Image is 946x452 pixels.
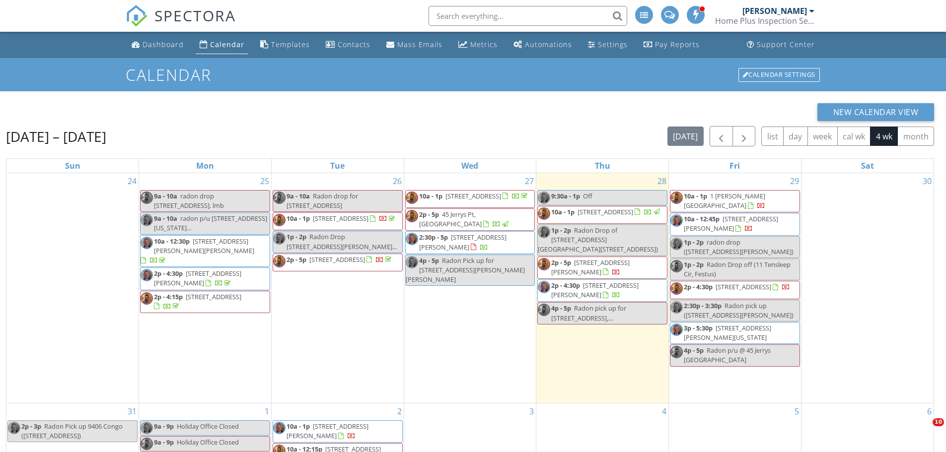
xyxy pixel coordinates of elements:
[667,127,704,146] button: [DATE]
[551,281,580,290] span: 2p - 4:30p
[684,238,794,256] span: radon drop ([STREET_ADDRESS][PERSON_NAME])
[419,192,529,200] a: 10a - 1p [STREET_ADDRESS]
[684,323,771,342] span: [STREET_ADDRESS][PERSON_NAME][US_STATE]
[126,403,139,419] a: Go to August 31, 2025
[584,36,632,54] a: Settings
[328,159,347,173] a: Tuesday
[405,231,535,254] a: 2:30p - 5p [STREET_ADDRESS][PERSON_NAME]
[397,40,442,49] div: Mass Emails
[406,192,418,204] img: 465282637_4017970908484396_5484466362892968319_n_2.jpg
[670,238,683,250] img: circlecropped.png
[126,13,236,34] a: SPECTORA
[783,127,808,146] button: day
[126,66,821,83] h1: Calendar
[141,237,153,249] img: circlecropped.png
[509,36,576,54] a: Automations (Advanced)
[273,214,286,226] img: 465282637_4017970908484396_5484466362892968319_n_2.jpg
[670,192,683,204] img: 465282637_4017970908484396_5484466362892968319_n_2.jpg
[817,103,935,121] button: New Calendar View
[140,267,270,290] a: 2p - 4:30p [STREET_ADDRESS][PERSON_NAME]
[429,6,627,26] input: Search everything...
[419,233,507,251] a: 2:30p - 5p [STREET_ADDRESS][PERSON_NAME]
[395,403,404,419] a: Go to September 2, 2025
[256,36,314,54] a: Templates
[154,438,174,447] span: 9a - 9p
[21,422,123,440] span: Radon Pick up 9406 Congo ([STREET_ADDRESS])
[287,232,306,241] span: 1p - 2p
[737,67,821,83] a: Calendar Settings
[21,422,41,431] span: 2p - 3p
[757,40,815,49] div: Support Center
[419,192,442,200] span: 10a - 1p
[194,159,216,173] a: Monday
[684,323,713,332] span: 3p - 5:30p
[593,159,612,173] a: Thursday
[921,173,934,189] a: Go to August 30, 2025
[538,258,550,270] img: 465282637_4017970908484396_5484466362892968319_n_2.jpg
[684,301,722,310] span: 2:30p - 3:30p
[338,40,370,49] div: Contacts
[684,282,790,291] a: 2p - 4:30p [STREET_ADDRESS]
[669,173,801,403] td: Go to August 29, 2025
[738,68,820,82] div: Calendar Settings
[684,260,791,278] span: Radon Drop off (11 Tensleep Cir, Festus)
[538,226,658,254] span: Radon Drop of [STREET_ADDRESS][GEOGRAPHIC_DATA][STREET_ADDRESS])
[525,40,572,49] div: Automations
[141,192,153,204] img: 465282637_4017970908484396_5484466362892968319_n_2.jpg
[732,126,756,146] button: Next
[287,422,310,431] span: 10a - 1p
[154,214,177,223] span: 9a - 10a
[454,36,502,54] a: Metrics
[154,422,174,431] span: 9a - 9p
[258,173,271,189] a: Go to August 25, 2025
[140,235,270,267] a: 10a - 12:30p [STREET_ADDRESS][PERSON_NAME][PERSON_NAME]
[551,207,661,216] a: 10a - 1p [STREET_ADDRESS]
[309,255,365,264] span: [STREET_ADDRESS]
[445,192,501,200] span: [STREET_ADDRESS]
[177,422,239,431] span: Holiday Office Closed
[551,192,580,200] span: 9:30a - 1p
[273,192,286,204] img: 465282637_4017970908484396_5484466362892968319_n_2.jpg
[807,127,838,146] button: week
[859,159,876,173] a: Saturday
[141,422,153,434] img: circlecropped.png
[793,403,801,419] a: Go to September 5, 2025
[684,301,794,320] span: Radon pick up ([STREET_ADDRESS][PERSON_NAME])
[273,422,286,434] img: circlecropped.png
[271,40,310,49] div: Templates
[537,257,667,279] a: 2p - 5p [STREET_ADDRESS][PERSON_NAME]
[536,173,669,403] td: Go to August 28, 2025
[154,237,254,255] span: [STREET_ADDRESS][PERSON_NAME][PERSON_NAME]
[925,403,934,419] a: Go to September 6, 2025
[128,36,188,54] a: Dashboard
[419,256,439,265] span: 4p - 5p
[273,212,403,230] a: 10a - 1p [STREET_ADDRESS]
[670,346,683,358] img: 465282637_4017970908484396_5484466362892968319_n_2.jpg
[684,214,778,233] span: [STREET_ADDRESS][PERSON_NAME]
[684,192,707,200] span: 10a - 1p
[640,36,704,54] a: Pay Reports
[459,159,480,173] a: Wednesday
[273,420,403,443] a: 10a - 1p [STREET_ADDRESS][PERSON_NAME]
[742,6,807,16] div: [PERSON_NAME]
[139,173,272,403] td: Go to August 25, 2025
[551,258,630,276] a: 2p - 5p [STREET_ADDRESS][PERSON_NAME]
[273,232,286,245] img: circlecropped.png
[186,292,241,301] span: [STREET_ADDRESS]
[141,438,153,450] img: 465282637_4017970908484396_5484466362892968319_n_2.jpg
[870,127,898,146] button: 4 wk
[126,5,147,27] img: The Best Home Inspection Software - Spectora
[140,291,270,313] a: 2p - 4:15p [STREET_ADDRESS]
[684,260,704,269] span: 1p - 2p
[196,36,248,54] a: Calendar
[273,254,403,271] a: 2p - 5p [STREET_ADDRESS]
[670,214,683,227] img: circlecropped.png
[684,192,765,210] span: 1 [PERSON_NAME][GEOGRAPHIC_DATA]
[419,210,439,219] span: 2p - 5p
[684,238,704,247] span: 1p - 2p
[527,403,536,419] a: Go to September 3, 2025
[551,226,571,235] span: 1p - 2p
[154,237,190,246] span: 10a - 12:30p
[313,214,368,223] span: [STREET_ADDRESS]
[470,40,498,49] div: Metrics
